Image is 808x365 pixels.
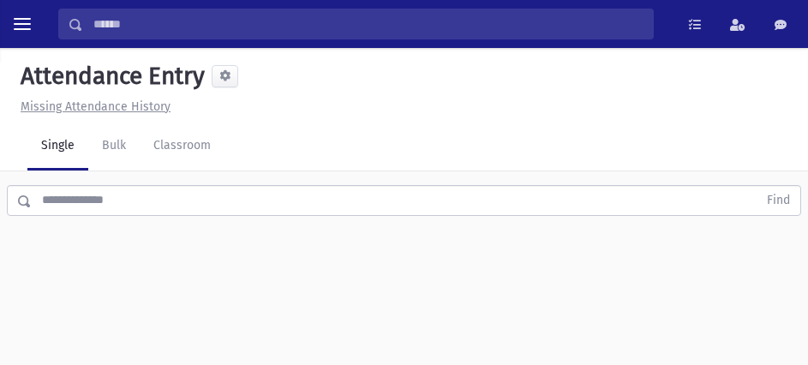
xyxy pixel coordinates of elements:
a: Missing Attendance History [14,99,171,114]
a: Bulk [88,123,140,171]
a: Single [27,123,88,171]
input: Search [83,9,653,39]
button: toggle menu [7,9,38,39]
a: Classroom [140,123,224,171]
u: Missing Attendance History [21,99,171,114]
button: Find [757,186,800,215]
h5: Attendance Entry [14,62,205,91]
